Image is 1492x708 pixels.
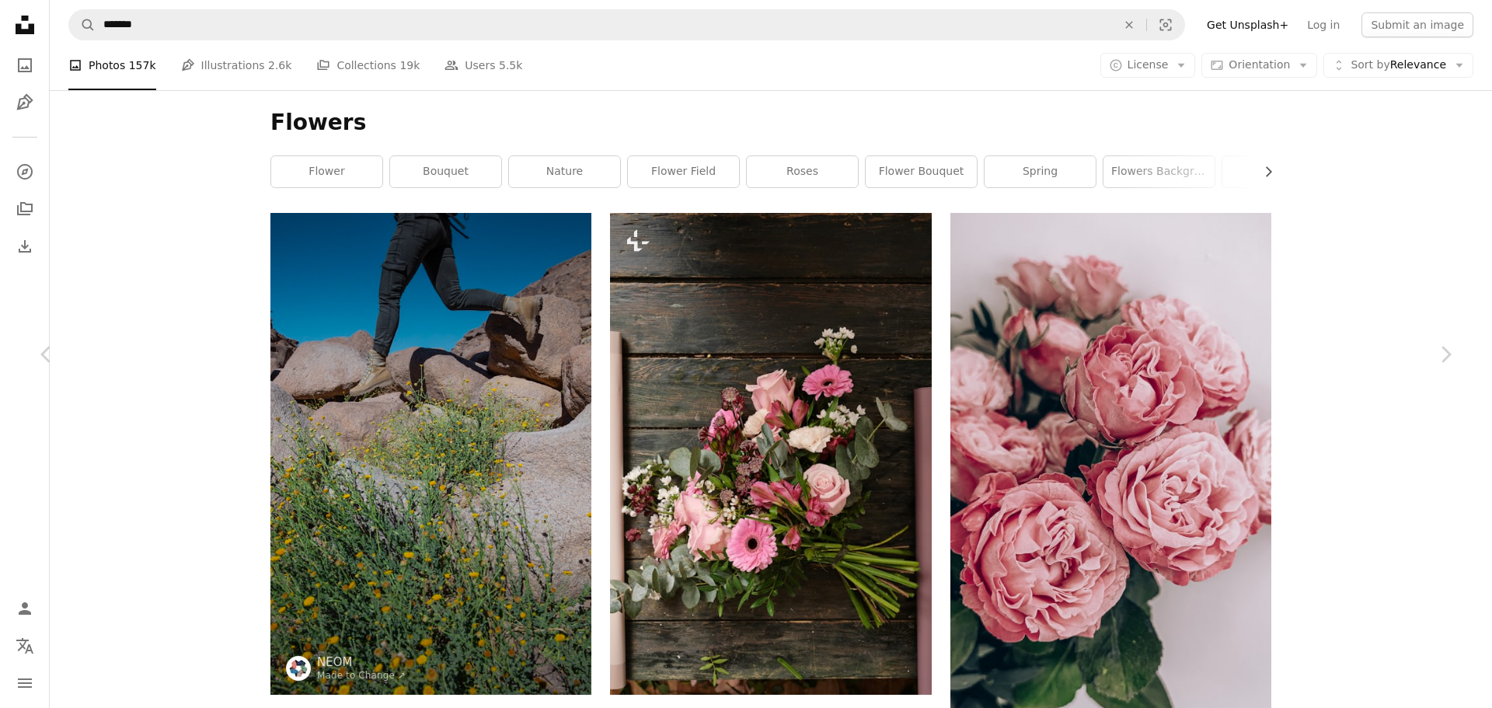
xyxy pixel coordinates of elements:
a: bouquet [390,156,501,187]
a: NEOM [317,654,406,670]
button: Clear [1112,10,1146,40]
span: Sort by [1351,58,1389,71]
span: License [1128,58,1169,71]
a: a bouquet of flowers sitting on top of a wooden table [610,446,931,460]
button: Visual search [1147,10,1184,40]
a: roses [747,156,858,187]
a: Log in [1298,12,1349,37]
a: a man with a backpack is running on rocks [270,446,591,460]
a: pink roses in close up photography [950,491,1271,505]
button: Language [9,630,40,661]
span: 5.5k [499,57,522,74]
button: Menu [9,668,40,699]
a: Download History [9,231,40,262]
span: 2.6k [268,57,291,74]
h1: Flowers [270,109,1271,137]
a: flower field [628,156,739,187]
a: flower bouquet [866,156,977,187]
button: Search Unsplash [69,10,96,40]
a: Log in / Sign up [9,593,40,624]
a: flowers background [1103,156,1215,187]
a: Illustrations 2.6k [181,40,292,90]
a: Users 5.5k [444,40,522,90]
img: Go to NEOM's profile [286,656,311,681]
button: License [1100,53,1196,78]
a: Made to Change ↗ [317,670,406,681]
span: 19k [399,57,420,74]
span: Orientation [1229,58,1290,71]
a: Collections 19k [316,40,420,90]
form: Find visuals sitewide [68,9,1185,40]
a: Photos [9,50,40,81]
a: Collections [9,194,40,225]
a: spring [985,156,1096,187]
img: a man with a backpack is running on rocks [270,213,591,695]
button: Sort byRelevance [1323,53,1473,78]
a: flower [271,156,382,187]
button: scroll list to the right [1254,156,1271,187]
a: Next [1399,280,1492,429]
button: Orientation [1201,53,1317,78]
a: Explore [9,156,40,187]
span: Relevance [1351,58,1446,73]
a: Get Unsplash+ [1197,12,1298,37]
a: rose [1222,156,1333,187]
a: Illustrations [9,87,40,118]
button: Submit an image [1361,12,1473,37]
a: nature [509,156,620,187]
img: a bouquet of flowers sitting on top of a wooden table [610,213,931,695]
